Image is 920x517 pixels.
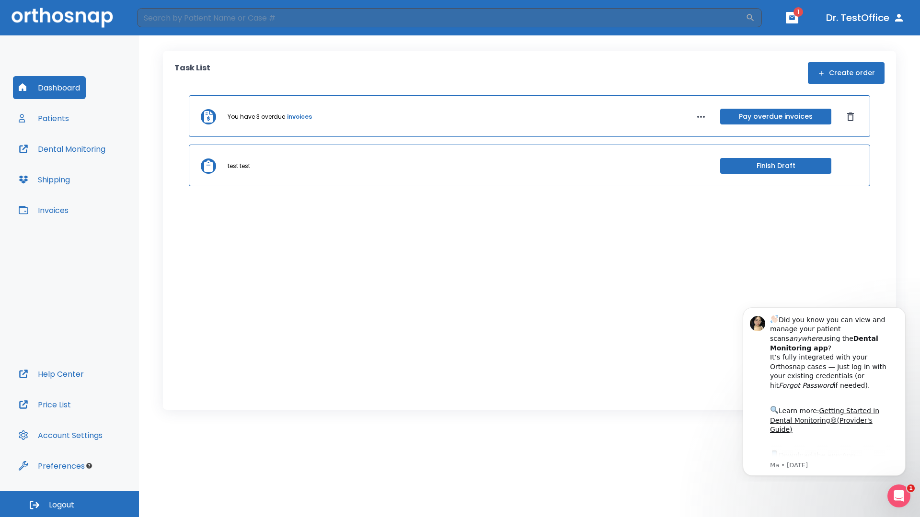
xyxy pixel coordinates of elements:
[85,461,93,470] div: Tooltip anchor
[42,153,127,170] a: App Store
[287,112,312,121] a: invoices
[13,168,76,191] button: Shipping
[13,424,108,447] button: Account Settings
[13,76,86,99] button: Dashboard
[843,109,858,124] button: Dismiss
[13,137,111,160] button: Dental Monitoring
[808,62,885,84] button: Create order
[887,484,910,507] iframe: Intercom live chat
[822,9,908,26] button: Dr. TestOffice
[162,15,170,22] button: Dismiss notification
[137,8,746,27] input: Search by Patient Name or Case #
[13,454,91,477] button: Preferences
[13,199,74,222] button: Invoices
[42,162,162,171] p: Message from Ma, sent 5w ago
[228,112,285,121] p: You have 3 overdue
[720,109,831,124] button: Pay overdue invoices
[907,484,915,492] span: 1
[728,299,920,482] iframe: Intercom notifications message
[793,7,803,17] span: 1
[13,107,75,130] button: Patients
[720,158,831,174] button: Finish Draft
[13,393,77,416] button: Price List
[174,62,210,84] p: Task List
[42,150,162,199] div: Download the app: | ​ Let us know if you need help getting started!
[13,362,90,385] button: Help Center
[11,8,113,27] img: Orthosnap
[49,500,74,510] span: Logout
[228,162,250,170] p: test test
